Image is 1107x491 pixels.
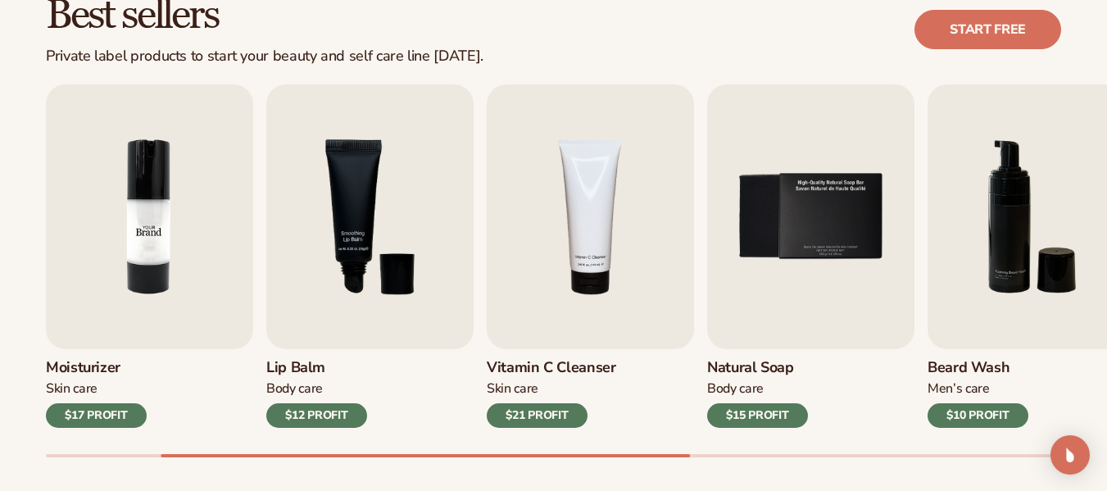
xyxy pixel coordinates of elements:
a: 3 / 9 [266,84,474,428]
div: Private label products to start your beauty and self care line [DATE]. [46,48,483,66]
a: 5 / 9 [707,84,914,428]
div: Open Intercom Messenger [1050,435,1090,475]
h3: Beard Wash [928,359,1028,377]
div: Body Care [707,380,808,398]
div: $10 PROFIT [928,403,1028,428]
div: Skin Care [46,380,147,398]
a: 4 / 9 [487,84,694,428]
h3: Lip Balm [266,359,367,377]
a: Start free [914,10,1061,49]
div: $17 PROFIT [46,403,147,428]
div: $15 PROFIT [707,403,808,428]
h3: Natural Soap [707,359,808,377]
div: $12 PROFIT [266,403,367,428]
h3: Moisturizer [46,359,147,377]
div: Body Care [266,380,367,398]
div: Men’s Care [928,380,1028,398]
a: 2 / 9 [46,84,253,428]
h3: Vitamin C Cleanser [487,359,616,377]
img: Shopify Image 3 [46,84,253,349]
div: Skin Care [487,380,616,398]
div: $21 PROFIT [487,403,588,428]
